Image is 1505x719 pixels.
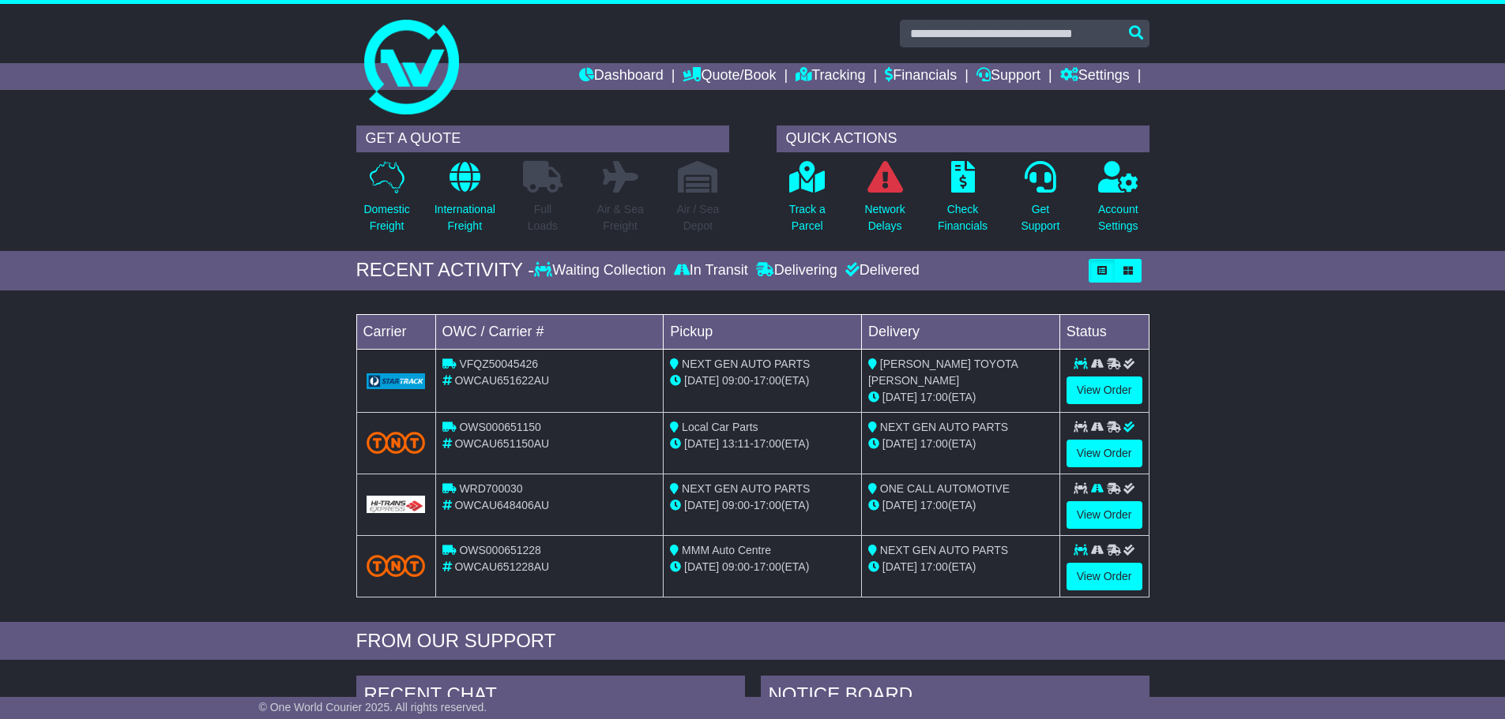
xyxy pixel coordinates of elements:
span: 17:00 [754,560,781,573]
div: - (ETA) [670,559,855,575]
div: (ETA) [868,389,1053,406]
span: 17:00 [754,499,781,511]
span: OWS000651228 [459,544,541,556]
span: 17:00 [754,437,781,450]
a: Financials [885,63,957,90]
p: Air / Sea Depot [677,201,720,234]
span: 09:00 [722,560,750,573]
span: Local Car Parts [682,421,758,433]
div: Delivered [841,262,920,279]
div: - (ETA) [670,497,855,514]
span: [DATE] [882,391,917,403]
p: Check Financials [938,201,988,234]
span: 17:00 [920,437,948,450]
span: NEXT GEN AUTO PARTS [880,544,1008,556]
div: In Transit [670,262,752,279]
span: [DATE] [882,437,917,450]
a: View Order [1067,563,1142,590]
span: OWCAU651622AU [454,374,549,387]
span: 17:00 [920,499,948,511]
span: 17:00 [754,374,781,387]
div: RECENT ACTIVITY - [356,259,535,282]
span: NEXT GEN AUTO PARTS [880,421,1008,433]
p: Full Loads [523,201,562,234]
a: Tracking [796,63,865,90]
img: TNT_Domestic.png [367,432,426,453]
img: GetCarrierServiceLogo [367,496,426,513]
p: Network Delays [864,201,905,234]
div: GET A QUOTE [356,125,729,152]
a: Quote/Book [683,63,776,90]
span: ONE CALL AUTOMOTIVE [880,482,1010,495]
p: Account Settings [1098,201,1138,234]
div: RECENT CHAT [356,676,745,718]
div: (ETA) [868,559,1053,575]
span: OWCAU648406AU [454,499,549,511]
span: [DATE] [882,499,917,511]
p: Get Support [1021,201,1059,234]
div: - (ETA) [670,373,855,389]
span: [PERSON_NAME] TOYOTA [PERSON_NAME] [868,358,1018,387]
a: View Order [1067,501,1142,529]
a: Settings [1060,63,1130,90]
td: Delivery [861,314,1059,349]
span: 17:00 [920,391,948,403]
div: Waiting Collection [534,262,669,279]
td: OWC / Carrier # [435,314,664,349]
img: GetCarrierServiceLogo [367,373,426,389]
span: NEXT GEN AUTO PARTS [682,482,810,495]
span: 17:00 [920,560,948,573]
a: GetSupport [1020,160,1060,243]
div: Delivering [752,262,841,279]
div: NOTICE BOARD [761,676,1149,718]
span: [DATE] [684,499,719,511]
div: FROM OUR SUPPORT [356,630,1149,653]
div: (ETA) [868,497,1053,514]
p: International Freight [435,201,495,234]
a: DomesticFreight [363,160,410,243]
p: Domestic Freight [363,201,409,234]
a: Support [976,63,1040,90]
span: MMM Auto Centre [682,544,771,556]
a: Track aParcel [788,160,826,243]
span: [DATE] [684,560,719,573]
span: OWCAU651150AU [454,437,549,450]
span: [DATE] [684,374,719,387]
a: InternationalFreight [434,160,496,243]
span: WRD700030 [459,482,522,495]
div: (ETA) [868,436,1053,452]
a: AccountSettings [1097,160,1139,243]
td: Carrier [356,314,435,349]
p: Air & Sea Freight [597,201,644,234]
span: NEXT GEN AUTO PARTS [682,358,810,370]
p: Track a Parcel [789,201,826,234]
span: OWCAU651228AU [454,560,549,573]
td: Pickup [664,314,862,349]
span: [DATE] [684,437,719,450]
span: © One World Courier 2025. All rights reserved. [259,701,487,713]
div: - (ETA) [670,436,855,452]
span: 09:00 [722,374,750,387]
a: Dashboard [579,63,664,90]
span: 09:00 [722,499,750,511]
a: View Order [1067,376,1142,404]
img: TNT_Domestic.png [367,555,426,576]
span: 13:11 [722,437,750,450]
span: [DATE] [882,560,917,573]
a: NetworkDelays [863,160,905,243]
td: Status [1059,314,1149,349]
span: VFQZ50045426 [459,358,538,370]
a: CheckFinancials [937,160,988,243]
a: View Order [1067,440,1142,467]
span: OWS000651150 [459,421,541,433]
div: QUICK ACTIONS [777,125,1149,152]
